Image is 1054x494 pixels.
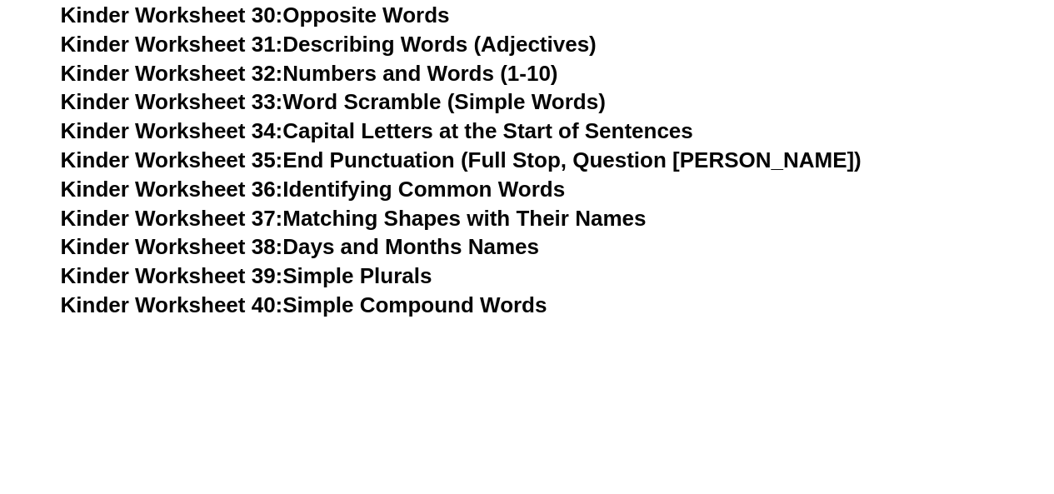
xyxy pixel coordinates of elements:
[61,61,283,86] span: Kinder Worksheet 32:
[61,263,283,288] span: Kinder Worksheet 39:
[61,292,547,317] a: Kinder Worksheet 40:Simple Compound Words
[61,2,283,27] span: Kinder Worksheet 30:
[61,177,283,202] span: Kinder Worksheet 36:
[971,414,1054,494] iframe: Chat Widget
[61,177,565,202] a: Kinder Worksheet 36:Identifying Common Words
[61,118,283,143] span: Kinder Worksheet 34:
[61,89,606,114] a: Kinder Worksheet 33:Word Scramble (Simple Words)
[61,118,693,143] a: Kinder Worksheet 34:Capital Letters at the Start of Sentences
[61,147,283,172] span: Kinder Worksheet 35:
[61,32,283,57] span: Kinder Worksheet 31:
[61,147,862,172] a: Kinder Worksheet 35:End Punctuation (Full Stop, Question [PERSON_NAME])
[61,263,432,288] a: Kinder Worksheet 39:Simple Plurals
[61,206,283,231] span: Kinder Worksheet 37:
[61,2,450,27] a: Kinder Worksheet 30:Opposite Words
[61,234,283,259] span: Kinder Worksheet 38:
[61,234,539,259] a: Kinder Worksheet 38:Days and Months Names
[61,32,597,57] a: Kinder Worksheet 31:Describing Words (Adjectives)
[61,61,558,86] a: Kinder Worksheet 32:Numbers and Words (1-10)
[61,206,647,231] a: Kinder Worksheet 37:Matching Shapes with Their Names
[61,292,283,317] span: Kinder Worksheet 40:
[61,89,283,114] span: Kinder Worksheet 33:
